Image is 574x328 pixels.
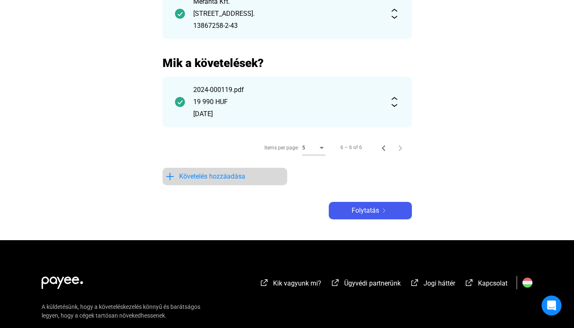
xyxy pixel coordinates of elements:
[259,281,321,288] a: external-link-whiteKik vagyunk mi?
[193,9,381,19] div: [STREET_ADDRESS].
[330,281,401,288] a: external-link-whiteÜgyvédi partnerünk
[175,97,185,107] img: checkmark-darker-green-circle
[193,85,381,95] div: 2024-000119.pdf
[193,109,381,119] div: [DATE]
[464,281,507,288] a: external-link-whiteKapcsolat
[375,139,392,156] button: Previous page
[330,278,340,287] img: external-link-white
[389,9,399,19] img: expand
[410,278,420,287] img: external-link-white
[542,296,562,316] div: Open Intercom Messenger
[273,279,321,287] span: Kik vagyunk mi?
[352,206,379,216] span: Folytatás
[410,281,455,288] a: external-link-whiteJogi háttér
[464,278,474,287] img: external-link-white
[193,21,381,31] div: 13867258-2-43
[193,97,381,107] div: 19 990 HUF
[163,56,412,70] h2: Mik a követelések?
[329,202,412,219] button: Folytatásarrow-right-white
[175,9,185,19] img: checkmark-darker-green-circle
[302,142,325,152] mat-select: Items per page:
[163,168,287,185] button: plus-blueKövetelés hozzáadása
[478,279,507,287] span: Kapcsolat
[379,209,389,213] img: arrow-right-white
[340,142,362,152] div: 6 – 6 of 6
[302,145,305,151] span: 5
[424,279,455,287] span: Jogi háttér
[389,97,399,107] img: expand
[179,171,245,181] span: Követelés hozzáadása
[264,143,299,153] div: Items per page:
[522,278,532,288] img: HU.svg
[42,272,83,289] img: white-payee-white-dot.svg
[392,139,409,156] button: Next page
[165,171,175,181] img: plus-blue
[344,279,401,287] span: Ügyvédi partnerünk
[259,278,269,287] img: external-link-white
